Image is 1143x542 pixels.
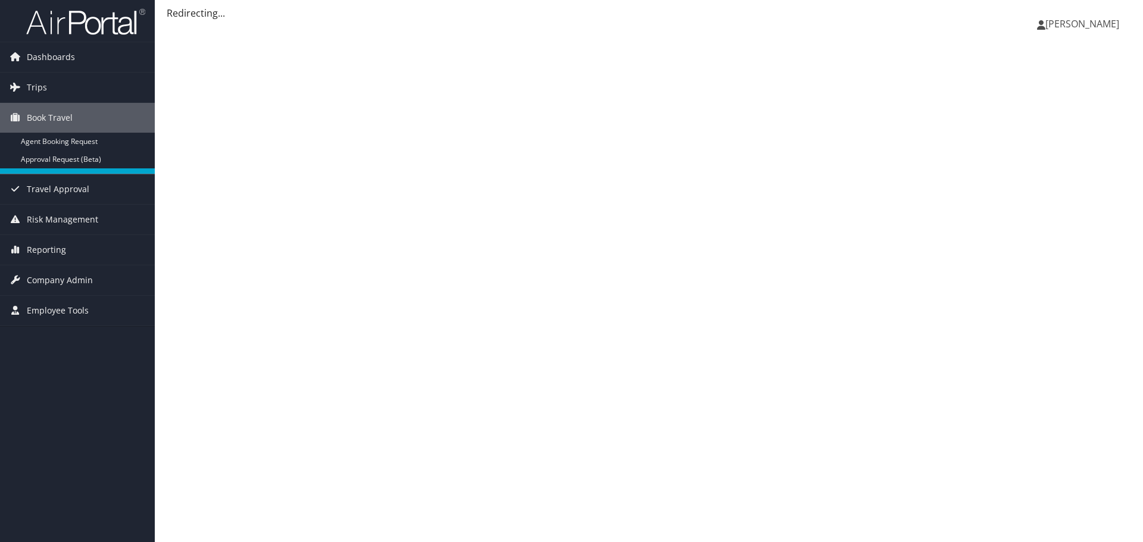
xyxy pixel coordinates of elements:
[27,103,73,133] span: Book Travel
[1045,17,1119,30] span: [PERSON_NAME]
[27,235,66,265] span: Reporting
[1037,6,1131,42] a: [PERSON_NAME]
[27,174,89,204] span: Travel Approval
[27,42,75,72] span: Dashboards
[27,296,89,325] span: Employee Tools
[27,73,47,102] span: Trips
[27,265,93,295] span: Company Admin
[26,8,145,36] img: airportal-logo.png
[27,205,98,234] span: Risk Management
[167,6,1131,20] div: Redirecting...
